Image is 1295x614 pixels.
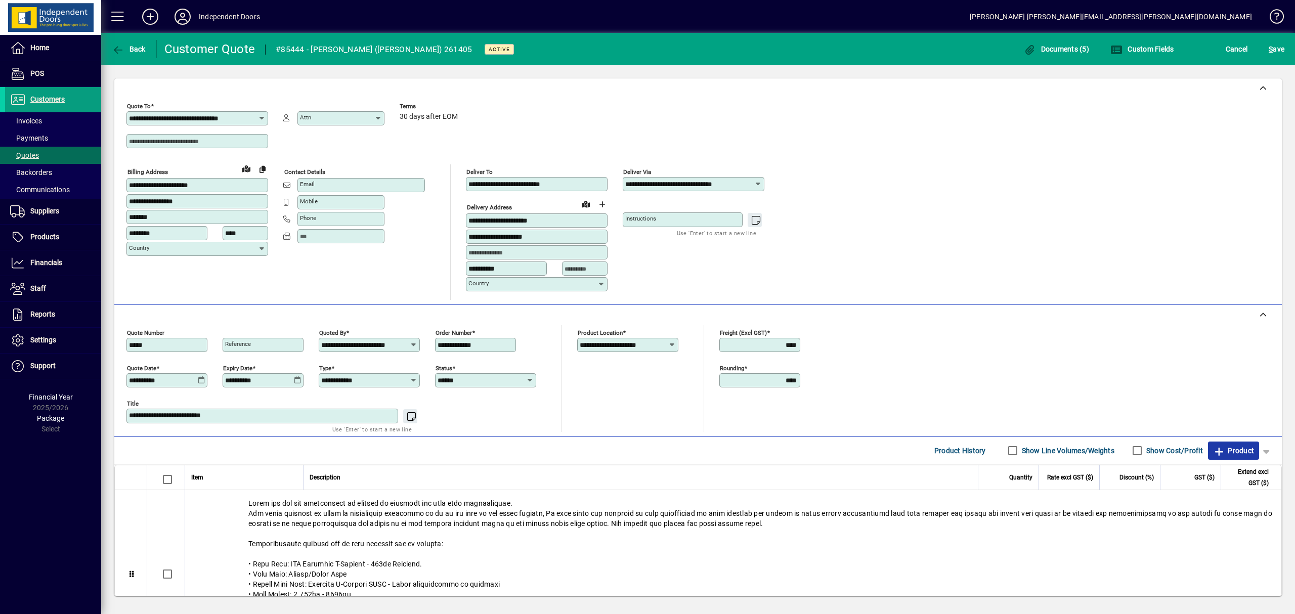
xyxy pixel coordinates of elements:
[225,340,251,347] mat-label: Reference
[30,95,65,103] span: Customers
[5,61,101,86] a: POS
[127,103,151,110] mat-label: Quote To
[1047,472,1093,483] span: Rate excl GST ($)
[5,354,101,379] a: Support
[720,329,767,336] mat-label: Freight (excl GST)
[5,164,101,181] a: Backorders
[319,364,331,371] mat-label: Type
[466,168,493,176] mat-label: Deliver To
[5,199,101,224] a: Suppliers
[578,329,623,336] mat-label: Product location
[112,45,146,53] span: Back
[677,227,756,239] mat-hint: Use 'Enter' to start a new line
[5,276,101,301] a: Staff
[1009,472,1032,483] span: Quantity
[310,472,340,483] span: Description
[594,196,610,212] button: Choose address
[1227,466,1269,489] span: Extend excl GST ($)
[1021,40,1092,58] button: Documents (5)
[30,336,56,344] span: Settings
[5,302,101,327] a: Reports
[5,328,101,353] a: Settings
[1226,41,1248,57] span: Cancel
[30,284,46,292] span: Staff
[238,160,254,177] a: View on map
[489,46,510,53] span: Active
[300,114,311,121] mat-label: Attn
[1269,41,1284,57] span: ave
[1208,442,1259,460] button: Product
[400,113,458,121] span: 30 days after EOM
[127,400,139,407] mat-label: Title
[199,9,260,25] div: Independent Doors
[970,9,1252,25] div: [PERSON_NAME] [PERSON_NAME][EMAIL_ADDRESS][PERSON_NAME][DOMAIN_NAME]
[10,186,70,194] span: Communications
[37,414,64,422] span: Package
[1223,40,1250,58] button: Cancel
[1023,45,1089,53] span: Documents (5)
[1108,40,1177,58] button: Custom Fields
[166,8,199,26] button: Profile
[468,280,489,287] mat-label: Country
[578,196,594,212] a: View on map
[1262,2,1282,35] a: Knowledge Base
[1213,443,1254,459] span: Product
[1194,472,1215,483] span: GST ($)
[127,364,156,371] mat-label: Quote date
[101,40,157,58] app-page-header-button: Back
[30,310,55,318] span: Reports
[10,168,52,177] span: Backorders
[400,103,460,110] span: Terms
[623,168,651,176] mat-label: Deliver via
[5,250,101,276] a: Financials
[10,134,48,142] span: Payments
[30,233,59,241] span: Products
[300,198,318,205] mat-label: Mobile
[319,329,346,336] mat-label: Quoted by
[625,215,656,222] mat-label: Instructions
[29,393,73,401] span: Financial Year
[164,41,255,57] div: Customer Quote
[1266,40,1287,58] button: Save
[1144,446,1203,456] label: Show Cost/Profit
[5,129,101,147] a: Payments
[436,364,452,371] mat-label: Status
[5,181,101,198] a: Communications
[191,472,203,483] span: Item
[127,329,164,336] mat-label: Quote number
[720,364,744,371] mat-label: Rounding
[129,244,149,251] mat-label: Country
[1020,446,1114,456] label: Show Line Volumes/Weights
[300,214,316,222] mat-label: Phone
[30,69,44,77] span: POS
[30,43,49,52] span: Home
[5,112,101,129] a: Invoices
[332,423,412,435] mat-hint: Use 'Enter' to start a new line
[930,442,990,460] button: Product History
[934,443,986,459] span: Product History
[1269,45,1273,53] span: S
[5,225,101,250] a: Products
[10,117,42,125] span: Invoices
[300,181,315,188] mat-label: Email
[436,329,472,336] mat-label: Order number
[10,151,39,159] span: Quotes
[254,161,271,177] button: Copy to Delivery address
[276,41,472,58] div: #85444 - [PERSON_NAME] ([PERSON_NAME]) 261405
[30,207,59,215] span: Suppliers
[30,362,56,370] span: Support
[30,258,62,267] span: Financials
[1110,45,1174,53] span: Custom Fields
[5,147,101,164] a: Quotes
[134,8,166,26] button: Add
[109,40,148,58] button: Back
[1119,472,1154,483] span: Discount (%)
[5,35,101,61] a: Home
[223,364,252,371] mat-label: Expiry date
